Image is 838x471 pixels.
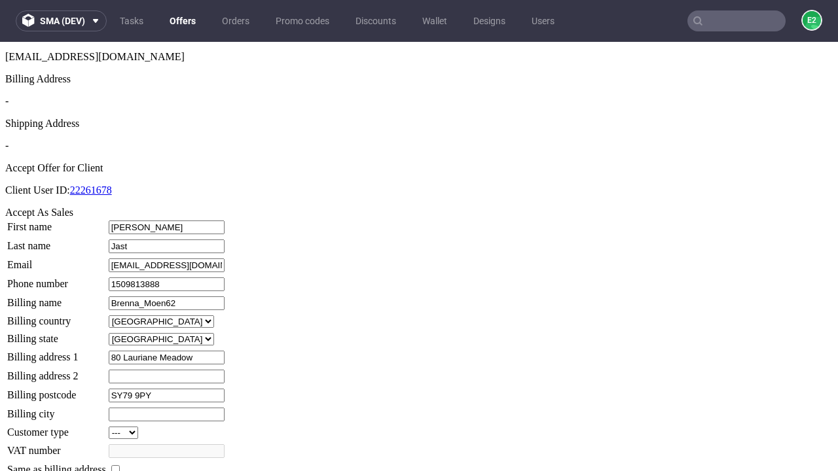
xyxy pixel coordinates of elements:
[7,421,107,435] td: Same as billing address
[5,120,833,132] div: Accept Offer for Client
[5,9,185,20] span: [EMAIL_ADDRESS][DOMAIN_NAME]
[112,10,151,31] a: Tasks
[7,273,107,287] td: Billing country
[7,346,107,361] td: Billing postcode
[7,216,107,231] td: Email
[465,10,513,31] a: Designs
[70,143,112,154] a: 22261678
[16,10,107,31] button: sma (dev)
[348,10,404,31] a: Discounts
[268,10,337,31] a: Promo codes
[7,235,107,250] td: Phone number
[803,11,821,29] figcaption: e2
[7,365,107,380] td: Billing city
[5,54,9,65] span: -
[7,308,107,323] td: Billing address 1
[5,76,833,88] div: Shipping Address
[7,327,107,342] td: Billing address 2
[5,31,833,43] div: Billing Address
[214,10,257,31] a: Orders
[524,10,562,31] a: Users
[7,254,107,269] td: Billing name
[7,402,107,417] td: VAT number
[414,10,455,31] a: Wallet
[5,98,9,109] span: -
[5,143,833,154] p: Client User ID:
[5,165,833,177] div: Accept As Sales
[162,10,204,31] a: Offers
[7,384,107,398] td: Customer type
[7,197,107,212] td: Last name
[7,178,107,193] td: First name
[40,16,85,26] span: sma (dev)
[7,290,107,304] td: Billing state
